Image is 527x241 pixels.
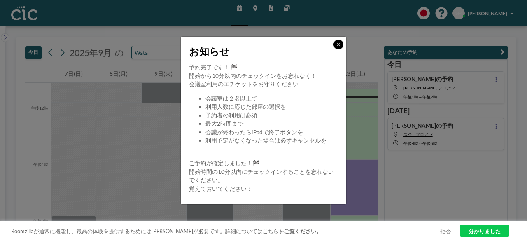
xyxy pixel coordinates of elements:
[205,112,257,119] font: 予約者の利用は必須
[189,159,259,166] font: ご予約が確定しました！🏁
[284,228,322,234] a: ご覧ください。
[469,228,501,234] font: 分かりました
[189,72,317,79] font: 開始から10分以内のチェックインをお忘れなく！
[189,80,298,87] font: 会議室利用のエチケットをお守りください
[205,120,243,127] font: 最大2時間まで
[189,185,252,192] font: 覚えておいてください：
[205,95,257,102] font: 会議室は２名以上で
[189,168,334,184] font: 開始時間の10分以内にチェックインすることを忘れないでください。
[440,228,451,234] a: 拒否
[189,63,238,70] font: 予約完了です！ 🏁
[205,137,326,144] font: 利用予定がなくなった場合は必ずキャンセルを
[205,103,286,110] font: 利用人数に応じた部屋の選択を
[189,45,230,57] font: お知らせ
[11,228,284,234] font: Roomzillaが通常に機能し、最高の体験を提供するためには[PERSON_NAME]が必要です。詳細についてはこちらを
[205,129,303,136] font: 会議が終わったらiPadで終了ボタンを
